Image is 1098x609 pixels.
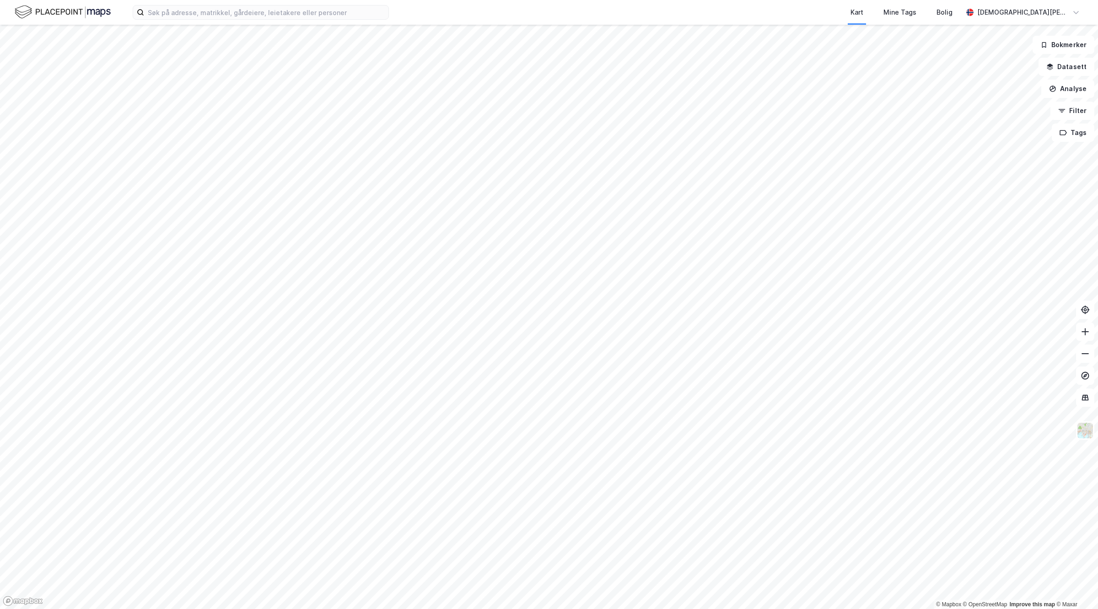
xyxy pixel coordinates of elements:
div: [DEMOGRAPHIC_DATA][PERSON_NAME] [977,7,1069,18]
input: Søk på adresse, matrikkel, gårdeiere, leietakere eller personer [144,5,388,19]
div: Mine Tags [883,7,916,18]
div: Kart [850,7,863,18]
img: logo.f888ab2527a4732fd821a326f86c7f29.svg [15,4,111,20]
iframe: Chat Widget [1052,565,1098,609]
div: Bolig [937,7,953,18]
